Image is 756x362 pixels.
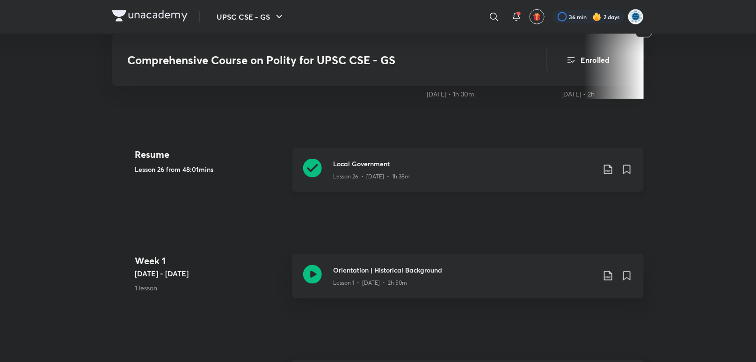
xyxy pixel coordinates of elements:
h3: Comprehensive Course on Polity for UPSC CSE - GS [127,53,494,67]
img: streak [592,12,602,22]
div: 2nd May • 1h 30m [427,89,554,99]
img: avatar [533,13,541,21]
p: Lesson 26 • [DATE] • 1h 38m [333,172,410,181]
div: 3rd May • 2h [561,89,689,99]
a: Company Logo [112,10,188,24]
button: avatar [530,9,545,24]
a: Local GovernmentLesson 26 • [DATE] • 1h 38m [292,148,644,203]
p: Lesson 1 • [DATE] • 2h 50m [333,279,407,287]
h3: Orientation | Historical Background [333,265,595,275]
h3: Local Government [333,159,595,169]
img: Company Logo [112,10,188,22]
h4: Week 1 [135,254,284,268]
img: supriya Clinical research [628,9,644,25]
p: 1 lesson [135,283,284,293]
h5: Lesson 26 from 48:01mins [135,164,284,174]
h5: [DATE] - [DATE] [135,268,284,279]
button: UPSC CSE - GS [211,7,291,26]
h4: Resume [135,148,284,162]
a: Orientation | Historical BackgroundLesson 1 • [DATE] • 2h 50m [292,254,644,310]
button: Enrolled [546,49,629,71]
